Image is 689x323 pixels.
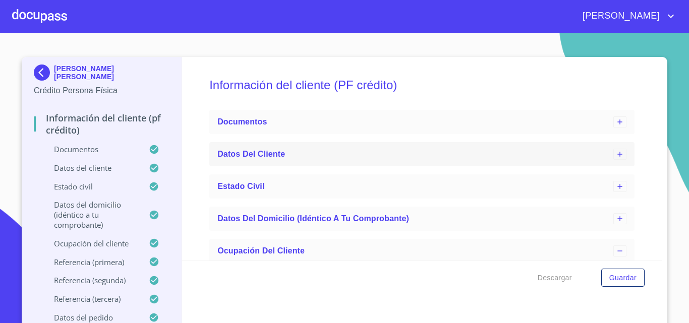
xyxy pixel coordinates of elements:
button: Descargar [534,269,576,287]
div: Estado Civil [209,174,635,199]
span: Descargar [538,272,572,284]
div: Datos del cliente [209,142,635,166]
span: Guardar [609,272,637,284]
span: Datos del cliente [217,150,285,158]
p: Datos del domicilio (idéntico a tu comprobante) [34,200,149,230]
button: account of current user [575,8,677,24]
p: Datos del pedido [34,312,149,322]
p: [PERSON_NAME] [PERSON_NAME] [54,64,169,81]
p: Documentos [34,144,149,154]
p: Referencia (tercera) [34,294,149,304]
button: Guardar [601,269,645,287]
p: Referencia (segunda) [34,275,149,285]
p: Crédito Persona Física [34,85,169,97]
span: Datos del domicilio (idéntico a tu comprobante) [217,214,409,223]
div: Datos del domicilio (idéntico a tu comprobante) [209,207,635,231]
span: [PERSON_NAME] [575,8,665,24]
span: Documentos [217,117,267,126]
div: [PERSON_NAME] [PERSON_NAME] [34,64,169,85]
p: Información del cliente (PF crédito) [34,112,169,136]
img: Docupass spot blue [34,64,54,81]
span: Ocupación del Cliente [217,246,305,255]
h5: Información del cliente (PF crédito) [209,64,635,106]
span: Estado Civil [217,182,264,190]
p: Datos del cliente [34,163,149,173]
p: Estado Civil [34,181,149,191]
div: Documentos [209,110,635,134]
p: Ocupación del Cliente [34,238,149,248]
p: Referencia (primera) [34,257,149,267]
div: Ocupación del Cliente [209,239,635,263]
